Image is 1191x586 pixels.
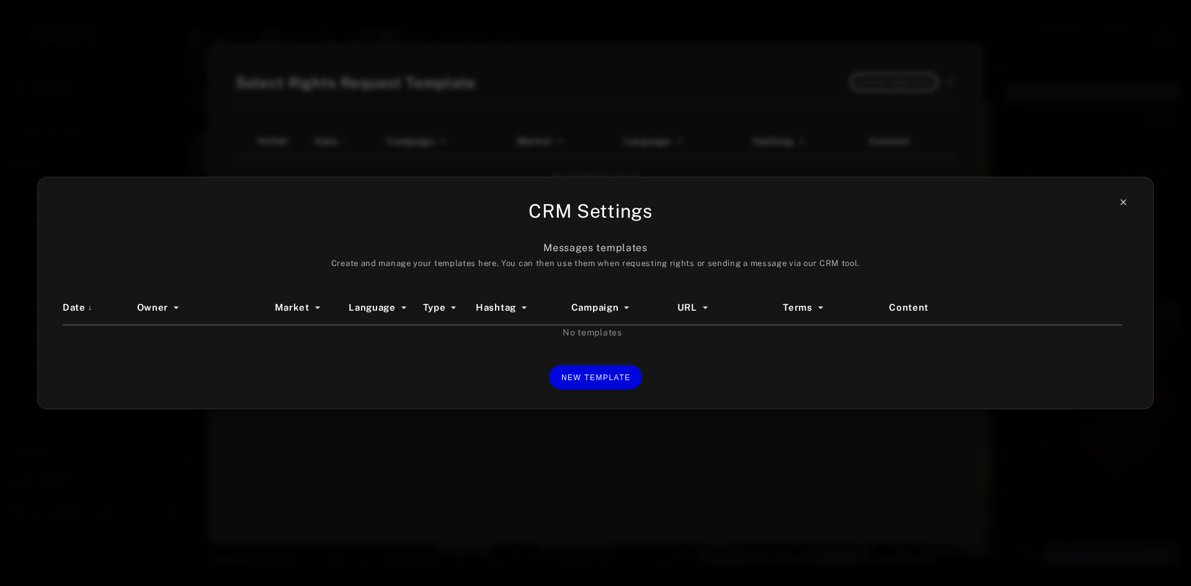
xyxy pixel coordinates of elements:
div: Type [423,301,476,315]
div: Date [63,301,137,315]
span: Create and manage your templates here. You can then use them when requesting rights or sending a ... [331,259,860,268]
th: Content [889,291,1058,325]
td: No templates [63,325,1122,340]
div: Owner [137,301,275,315]
div: Widget de chat [1129,526,1191,586]
div: Language [349,301,423,315]
span: NEW TEMPLATE [561,373,631,382]
iframe: Chat Widget [1129,526,1191,586]
div: Terms [783,301,889,315]
div: Messages templates [63,241,1128,270]
span: ↓ [88,302,92,313]
div: CRM Settings [63,197,1118,225]
button: NEW TEMPLATE [549,365,642,389]
div: Market [275,301,349,315]
div: Campaign [571,301,677,315]
div: Hashtag [476,301,571,315]
div: URL [677,301,783,315]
